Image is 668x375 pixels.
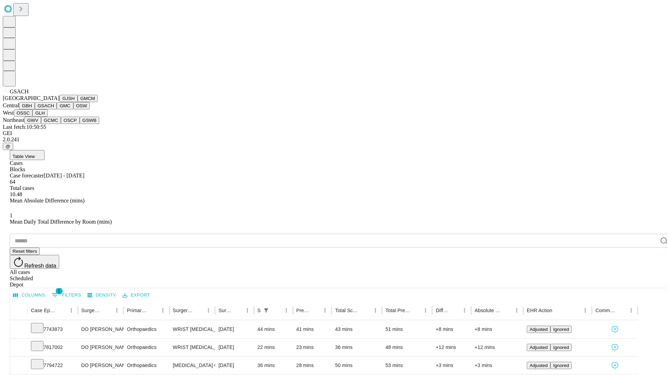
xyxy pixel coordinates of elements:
button: Expand [14,342,24,354]
span: Northeast [3,117,24,123]
button: @ [3,143,13,150]
button: Menu [112,306,122,315]
div: Primary Service [127,308,147,313]
div: Scheduled In Room Duration [257,308,261,313]
button: Sort [411,306,421,315]
button: GSACH [35,102,57,109]
button: GJSH [59,95,78,102]
button: Menu [512,306,522,315]
button: Show filters [261,306,271,315]
button: Sort [553,306,563,315]
button: Sort [450,306,460,315]
button: Adjusted [527,362,550,369]
button: Reset filters [10,248,40,255]
button: Sort [310,306,320,315]
button: Menu [580,306,590,315]
div: DO [PERSON_NAME] [PERSON_NAME] [81,320,120,338]
div: 36 mins [257,357,289,374]
div: GEI [3,130,665,136]
span: Central [3,102,19,108]
span: Last fetch: 10:50:55 [3,124,46,130]
div: EHR Action [527,308,552,313]
button: Export [121,290,152,301]
span: GSACH [10,89,29,94]
button: Density [86,290,118,301]
div: [MEDICAL_DATA] OR CAPSULE HAND OR FINGER [173,357,212,374]
div: +12 mins [475,339,520,356]
span: [GEOGRAPHIC_DATA] [3,95,59,101]
span: Case forecaster [10,173,44,178]
span: Ignored [553,363,569,368]
button: Sort [272,306,281,315]
div: +12 mins [436,339,468,356]
div: 50 mins [335,357,379,374]
div: Total Predicted Duration [385,308,411,313]
button: Menu [66,306,76,315]
div: +8 mins [475,320,520,338]
div: Orthopaedics [127,357,166,374]
span: Ignored [553,345,569,350]
span: Reset filters [13,249,37,254]
span: 1 [56,287,63,294]
div: 1 active filter [261,306,271,315]
div: +8 mins [436,320,468,338]
div: Orthopaedics [127,320,166,338]
div: 51 mins [385,320,429,338]
div: WRIST [MEDICAL_DATA] SURGERY RELEASE TRANSVERSE [MEDICAL_DATA] LIGAMENT [173,339,212,356]
div: DO [PERSON_NAME] [PERSON_NAME] [81,339,120,356]
button: Select columns [11,290,47,301]
button: GMC [57,102,73,109]
div: DO [PERSON_NAME] [PERSON_NAME] [81,357,120,374]
button: GWV [24,117,41,124]
span: 64 [10,179,15,185]
button: Adjusted [527,326,550,333]
span: Adjusted [530,345,548,350]
button: Refresh data [10,255,59,269]
div: 23 mins [296,339,328,356]
div: 7817002 [31,339,74,356]
button: Menu [320,306,330,315]
div: Case Epic Id [31,308,56,313]
div: Absolute Difference [475,308,501,313]
button: Ignored [550,344,572,351]
button: Sort [148,306,158,315]
span: 1 [10,212,13,218]
div: 41 mins [296,320,328,338]
span: Mean Absolute Difference (mins) [10,198,85,203]
button: Adjusted [527,344,550,351]
button: OSW [73,102,90,109]
div: 7794722 [31,357,74,374]
div: Difference [436,308,449,313]
span: Adjusted [530,327,548,332]
button: Menu [242,306,252,315]
div: 36 mins [335,339,379,356]
button: Show filters [50,290,83,301]
span: [DATE] - [DATE] [44,173,84,178]
div: 53 mins [385,357,429,374]
button: Menu [371,306,380,315]
button: OSCP [61,117,80,124]
div: Predicted In Room Duration [296,308,310,313]
div: 22 mins [257,339,289,356]
button: Ignored [550,362,572,369]
button: Sort [617,306,626,315]
button: Menu [421,306,430,315]
div: Total Scheduled Duration [335,308,360,313]
button: Menu [460,306,469,315]
button: OSSC [14,109,33,117]
button: Sort [57,306,66,315]
div: +3 mins [475,357,520,374]
div: [DATE] [218,357,250,374]
span: Table View [13,154,35,159]
span: Refresh data [24,263,56,269]
button: GSWB [80,117,100,124]
button: Sort [361,306,371,315]
button: GLH [32,109,47,117]
div: Orthopaedics [127,339,166,356]
button: Expand [14,324,24,336]
button: Menu [204,306,213,315]
span: West [3,110,14,116]
div: Surgery Name [173,308,193,313]
div: Surgeon Name [81,308,102,313]
button: Sort [194,306,204,315]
